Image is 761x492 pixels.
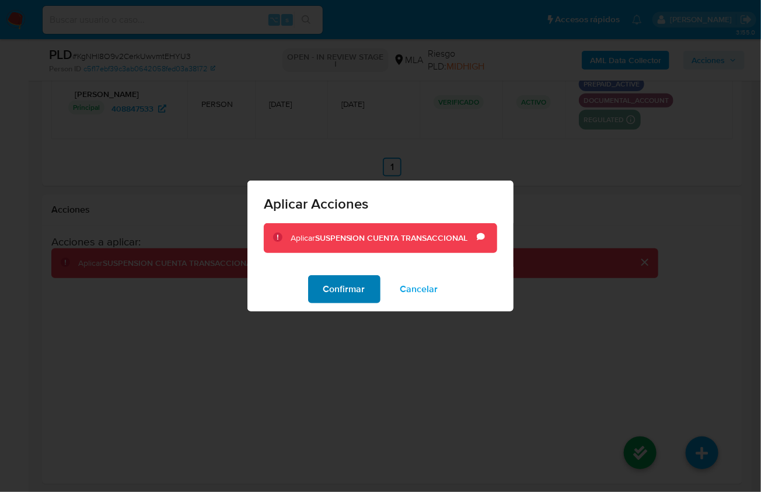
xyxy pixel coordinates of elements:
div: Aplicar [291,233,477,244]
button: Confirmar [308,275,380,303]
button: Cancelar [385,275,453,303]
span: Confirmar [323,276,365,302]
span: Aplicar Acciones [264,197,497,211]
b: SUSPENSION CUENTA TRANSACCIONAL [315,232,468,244]
span: Cancelar [400,276,438,302]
